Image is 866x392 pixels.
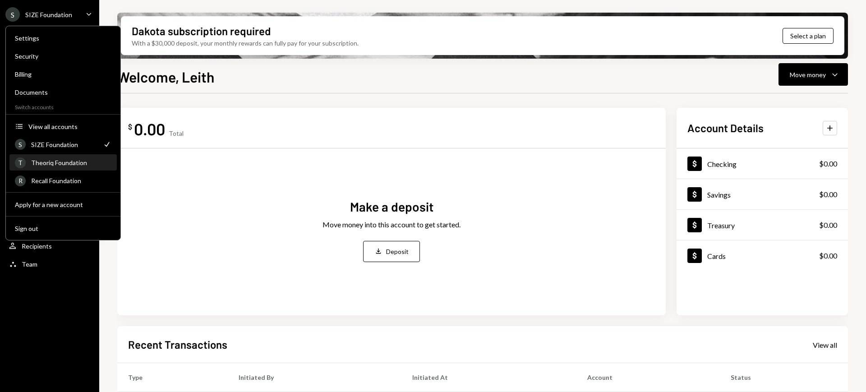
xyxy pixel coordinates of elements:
[31,141,97,148] div: SIZE Foundation
[31,159,111,166] div: Theoriq Foundation
[707,252,726,260] div: Cards
[783,28,834,44] button: Select a plan
[169,129,184,137] div: Total
[9,66,117,82] a: Billing
[28,123,111,130] div: View all accounts
[813,340,837,350] a: View all
[5,7,20,22] div: S
[401,363,576,392] th: Initiated At
[228,363,401,392] th: Initiated By
[15,139,26,150] div: S
[15,88,111,96] div: Documents
[677,240,848,271] a: Cards$0.00
[819,250,837,261] div: $0.00
[819,158,837,169] div: $0.00
[9,84,117,100] a: Documents
[15,225,111,232] div: Sign out
[9,48,117,64] a: Security
[707,190,731,199] div: Savings
[9,197,117,213] button: Apply for a new account
[15,175,26,186] div: R
[9,172,117,189] a: RRecall Foundation
[128,122,132,131] div: $
[134,119,165,139] div: 0.00
[15,52,111,60] div: Security
[819,220,837,231] div: $0.00
[363,241,420,262] button: Deposit
[790,70,826,79] div: Move money
[687,120,764,135] h2: Account Details
[720,363,848,392] th: Status
[15,34,111,42] div: Settings
[677,179,848,209] a: Savings$0.00
[5,256,94,272] a: Team
[9,119,117,135] button: View all accounts
[22,260,37,268] div: Team
[819,189,837,200] div: $0.00
[322,219,461,230] div: Move money into this account to get started.
[15,201,111,208] div: Apply for a new account
[778,63,848,86] button: Move money
[117,68,214,86] h1: Welcome, Leith
[677,148,848,179] a: Checking$0.00
[6,102,120,111] div: Switch accounts
[117,363,228,392] th: Type
[9,221,117,237] button: Sign out
[9,154,117,171] a: TTheoriq Foundation
[22,242,52,250] div: Recipients
[5,238,94,254] a: Recipients
[25,11,72,18] div: SIZE Foundation
[386,247,409,256] div: Deposit
[350,198,433,216] div: Make a deposit
[31,177,111,184] div: Recall Foundation
[15,70,111,78] div: Billing
[707,221,735,230] div: Treasury
[576,363,720,392] th: Account
[9,30,117,46] a: Settings
[132,38,359,48] div: With a $30,000 deposit, your monthly rewards can fully pay for your subscription.
[15,157,26,168] div: T
[132,23,271,38] div: Dakota subscription required
[677,210,848,240] a: Treasury$0.00
[707,160,737,168] div: Checking
[128,337,227,352] h2: Recent Transactions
